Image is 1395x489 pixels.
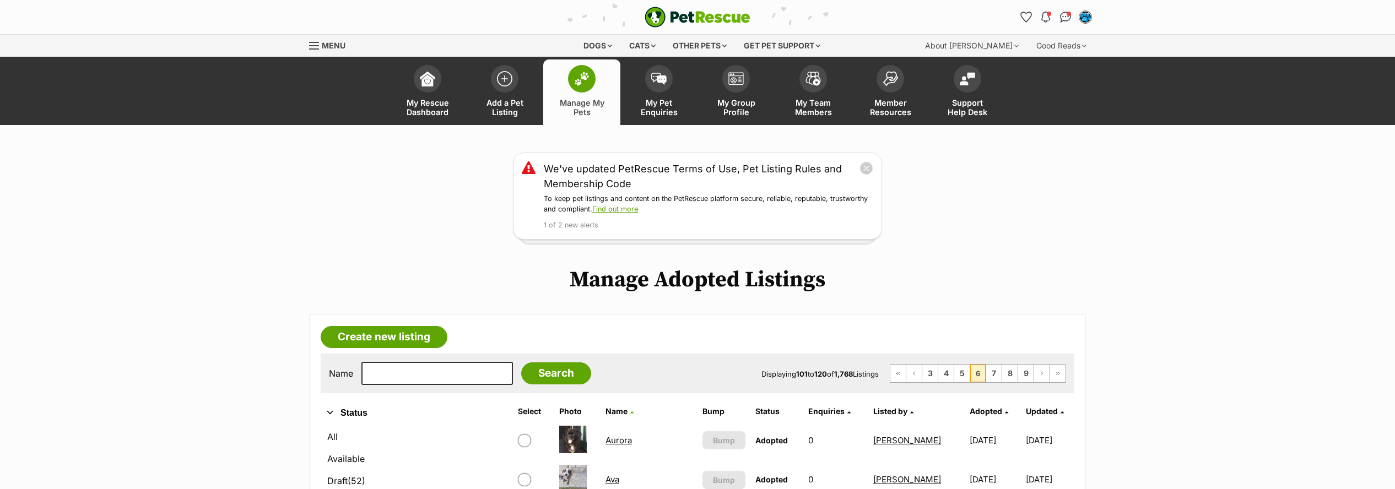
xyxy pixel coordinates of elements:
[1041,12,1050,23] img: notifications-46538b983faf8c2785f20acdc204bb7945ddae34d4c08c2a6579f10ce5e182be.svg
[544,194,873,215] p: To keep pet listings and content on the PetRescue platform secure, reliable, reputable, trustwort...
[890,365,906,382] a: First page
[513,403,553,420] th: Select
[814,370,827,378] strong: 120
[1034,365,1050,382] a: Next page
[873,406,913,416] a: Listed by
[906,365,922,382] a: Previous page
[466,59,543,125] a: Add a Pet Listing
[1080,12,1091,23] img: Lisa Green profile pic
[873,435,941,445] a: [PERSON_NAME]
[808,406,845,416] span: translation missing: en.admin.listings.index.attributes.enquiries
[960,72,975,85] img: help-desk-icon-fdf02630f3aa405de69fd3d07c3f3aa587a6932b1a1747fa1d2bba05be0121f9.svg
[954,365,970,382] a: Page 5
[702,431,746,449] button: Bump
[559,426,587,453] img: Aurora
[1029,35,1094,57] div: Good Reads
[917,35,1026,57] div: About [PERSON_NAME]
[605,406,634,416] a: Name
[834,370,853,378] strong: 1,768
[873,474,941,485] a: [PERSON_NAME]
[970,406,1002,416] span: Adopted
[751,403,803,420] th: Status
[873,406,907,416] span: Listed by
[480,98,529,117] span: Add a Pet Listing
[755,436,788,445] span: Adopted
[605,406,628,416] span: Name
[1026,406,1064,416] a: Updated
[574,72,590,86] img: manage-my-pets-icon-02211641906a0b7f246fdf0571729dbe1e7629f14944591b6c1af311fb30b64b.svg
[775,59,852,125] a: My Team Members
[852,59,929,125] a: Member Resources
[1050,365,1066,382] a: Last page
[497,71,512,86] img: add-pet-listing-icon-0afa8454b4691262ce3f59096e99ab1cd57d4a30225e0717b998d2c9b9846f56.svg
[702,471,746,489] button: Bump
[713,474,735,486] span: Bump
[321,406,501,420] button: Status
[420,71,435,86] img: dashboard-icon-eb2f2d2d3e046f16d808141f083e7271f6b2e854fb5c12c21221c1fb7104beca.svg
[698,59,775,125] a: My Group Profile
[711,98,761,117] span: My Group Profile
[592,205,638,213] a: Find out more
[555,403,600,420] th: Photo
[1037,8,1055,26] button: Notifications
[576,35,620,57] div: Dogs
[1026,421,1073,459] td: [DATE]
[943,98,992,117] span: Support Help Desk
[1017,8,1035,26] a: Favourites
[805,72,821,86] img: team-members-icon-5396bd8760b3fe7c0b43da4ab00e1e3bb1a5d9ba89233759b79545d2d3fc5d0d.svg
[665,35,734,57] div: Other pets
[859,161,873,175] button: close
[866,98,915,117] span: Member Resources
[321,427,501,447] a: All
[1060,12,1072,23] img: chat-41dd97257d64d25036548639549fe6c8038ab92f7586957e7f3b1b290dea8141.svg
[544,220,873,231] p: 1 of 2 new alerts
[605,474,619,485] a: Ava
[755,475,788,484] span: Adopted
[698,403,750,420] th: Bump
[645,7,750,28] a: PetRescue
[1002,365,1018,382] a: Page 8
[761,370,879,378] span: Displaying to of Listings
[1077,8,1094,26] button: My account
[883,71,898,86] img: member-resources-icon-8e73f808a243e03378d46382f2149f9095a855e16c252ad45f914b54edf8863c.svg
[938,365,954,382] a: Page 4
[321,326,447,348] a: Create new listing
[970,365,986,382] span: Page 6
[329,368,353,378] label: Name
[557,98,607,117] span: Manage My Pets
[1018,365,1034,382] a: Page 9
[970,406,1008,416] a: Adopted
[986,365,1002,382] a: Page 7
[890,364,1066,383] nav: Pagination
[1057,8,1074,26] a: Conversations
[620,59,698,125] a: My Pet Enquiries
[645,7,750,28] img: logo-e224e6f780fb5917bec1dbf3a21bbac754714ae5b6737aabdf751b685950b380.svg
[788,98,838,117] span: My Team Members
[543,59,620,125] a: Manage My Pets
[922,365,938,382] a: Page 3
[634,98,684,117] span: My Pet Enquiries
[348,474,365,487] span: (52)
[804,421,868,459] td: 0
[1026,406,1058,416] span: Updated
[521,362,591,384] input: Search
[321,449,501,469] a: Available
[929,59,1006,125] a: Support Help Desk
[796,370,808,378] strong: 101
[965,421,1024,459] td: [DATE]
[736,35,828,57] div: Get pet support
[322,41,345,50] span: Menu
[808,406,851,416] a: Enquiries
[403,98,452,117] span: My Rescue Dashboard
[389,59,466,125] a: My Rescue Dashboard
[605,435,632,445] a: Aurora
[651,73,667,85] img: pet-enquiries-icon-7e3ad2cf08bfb03b45e93fb7055b45f3efa6380592205ae92323e6603595dc1f.svg
[728,72,744,85] img: group-profile-icon-3fa3cf56718a62981997c0bc7e787c4b2cf8bcc04b72c1350f741eb67cf2f40e.svg
[309,35,353,55] a: Menu
[713,434,735,446] span: Bump
[1017,8,1094,26] ul: Account quick links
[544,161,859,191] a: We've updated PetRescue Terms of Use, Pet Listing Rules and Membership Code
[621,35,663,57] div: Cats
